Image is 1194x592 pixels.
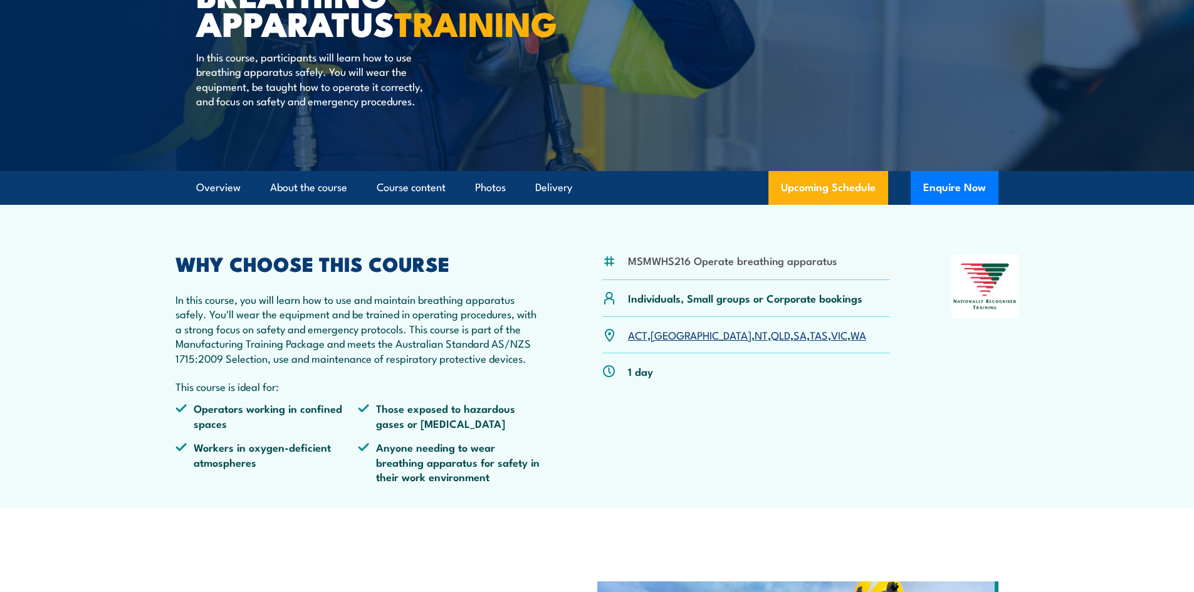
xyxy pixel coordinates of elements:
p: 1 day [628,364,653,378]
p: Individuals, Small groups or Corporate bookings [628,291,862,305]
a: QLD [771,327,790,342]
a: Overview [196,171,241,204]
li: Workers in oxygen-deficient atmospheres [175,440,359,484]
a: [GEOGRAPHIC_DATA] [651,327,751,342]
h2: WHY CHOOSE THIS COURSE [175,254,542,272]
a: TAS [810,327,828,342]
a: NT [755,327,768,342]
a: Upcoming Schedule [768,171,888,205]
button: Enquire Now [911,171,998,205]
li: Those exposed to hazardous gases or [MEDICAL_DATA] [358,401,541,430]
li: Anyone needing to wear breathing apparatus for safety in their work environment [358,440,541,484]
p: In this course, you will learn how to use and maintain breathing apparatus safely. You'll wear th... [175,292,542,365]
a: WA [851,327,866,342]
p: This course is ideal for: [175,379,542,393]
a: Course content [377,171,446,204]
a: ACT [628,327,647,342]
a: About the course [270,171,347,204]
p: In this course, participants will learn how to use breathing apparatus safely. You will wear the ... [196,49,425,108]
li: MSMWHS216 Operate breathing apparatus [628,253,837,267]
a: SA [793,327,807,342]
a: VIC [831,327,847,342]
a: Delivery [535,171,572,204]
img: Nationally Recognised Training logo. [951,254,1019,318]
li: Operators working in confined spaces [175,401,359,430]
p: , , , , , , , [628,328,866,342]
a: Photos [475,171,506,204]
